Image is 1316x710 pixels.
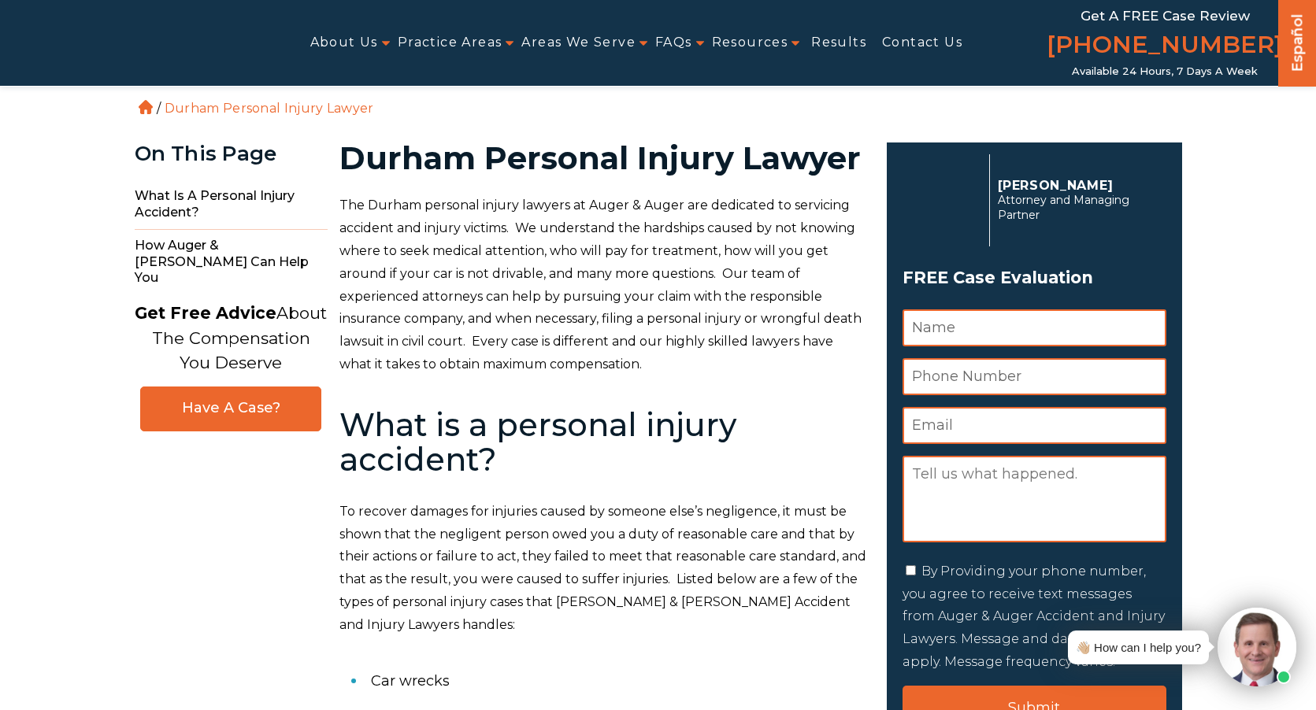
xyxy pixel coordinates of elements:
[371,660,868,701] li: Car wrecks
[811,25,866,61] a: Results
[1218,608,1296,686] img: Intaker widget Avatar
[9,27,226,60] img: Auger & Auger Accident and Injury Lawyers Logo
[1081,8,1250,24] span: Get a FREE Case Review
[521,25,636,61] a: Areas We Serve
[310,25,378,61] a: About Us
[903,358,1166,395] input: Phone Number
[903,263,1166,293] h3: FREE Case Evaluation
[1076,637,1201,658] div: 👋🏼 How can I help you?
[1072,65,1258,78] span: Available 24 Hours, 7 Days a Week
[135,142,328,165] div: On This Page
[157,399,305,417] span: Have A Case?
[882,25,962,61] a: Contact Us
[135,303,276,323] strong: Get Free Advice
[398,25,502,61] a: Practice Areas
[655,25,692,61] a: FAQs
[161,101,378,116] li: Durham Personal Injury Lawyer
[903,564,1165,669] label: By Providing your phone number, you agree to receive text messages from Auger & Auger Accident an...
[903,309,1166,346] input: Name
[135,230,328,294] span: How Auger & [PERSON_NAME] can help you
[998,178,1158,193] p: [PERSON_NAME]
[339,501,868,637] p: To recover damages for injuries caused by someone else’s negligence, it must be shown that the ne...
[903,161,981,239] img: Herbert Auger
[139,100,153,114] a: Home
[1047,28,1283,65] a: [PHONE_NUMBER]
[135,180,328,230] span: What is a personal injury accident?
[339,142,868,174] h1: Durham Personal Injury Lawyer
[712,25,788,61] a: Resources
[903,407,1166,444] input: Email
[339,194,868,375] p: The Durham personal injury lawyers at Auger & Auger are dedicated to servicing accident and injur...
[339,408,868,477] h2: What is a personal injury accident?
[140,386,321,431] a: Have A Case?
[135,301,327,375] p: About The Compensation You Deserve
[998,193,1158,223] span: Attorney and Managing Partner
